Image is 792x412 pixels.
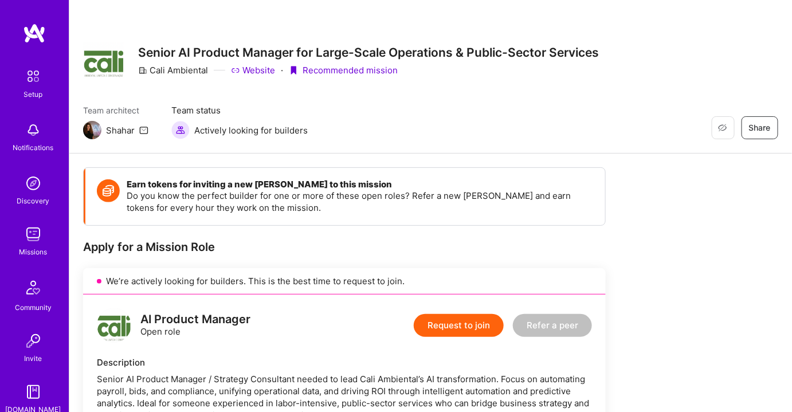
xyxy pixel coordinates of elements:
[289,64,398,76] div: Recommended mission
[22,329,45,352] img: Invite
[19,246,48,258] div: Missions
[83,121,101,139] img: Team Architect
[22,223,45,246] img: teamwork
[23,23,46,44] img: logo
[17,195,50,207] div: Discovery
[231,64,275,76] a: Website
[138,45,599,60] h3: Senior AI Product Manager for Large-Scale Operations & Public-Sector Services
[15,301,52,313] div: Community
[289,66,298,75] i: icon PurpleRibbon
[97,179,120,202] img: Token icon
[139,125,148,135] i: icon Mail
[13,142,54,154] div: Notifications
[97,356,592,368] div: Description
[513,314,592,337] button: Refer a peer
[138,64,208,76] div: Cali Ambiental
[194,124,308,136] span: Actively looking for builders
[749,122,771,134] span: Share
[127,179,594,190] h4: Earn tokens for inviting a new [PERSON_NAME] to this mission
[140,313,250,325] div: AI Product Manager
[24,88,43,100] div: Setup
[25,352,42,364] div: Invite
[21,64,45,88] img: setup
[19,274,47,301] img: Community
[22,119,45,142] img: bell
[718,123,727,132] i: icon EyeClosed
[171,104,308,116] span: Team status
[83,104,148,116] span: Team architect
[22,172,45,195] img: discovery
[83,240,606,254] div: Apply for a Mission Role
[171,121,190,139] img: Actively looking for builders
[106,124,135,136] div: Shahar
[97,308,131,343] img: logo
[83,43,124,78] img: Company Logo
[22,380,45,403] img: guide book
[127,190,594,214] p: Do you know the perfect builder for one or more of these open roles? Refer a new [PERSON_NAME] an...
[742,116,778,139] button: Share
[138,66,147,75] i: icon CompanyGray
[414,314,504,337] button: Request to join
[83,268,606,295] div: We’re actively looking for builders. This is the best time to request to join.
[281,64,283,76] div: ·
[140,313,250,338] div: Open role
